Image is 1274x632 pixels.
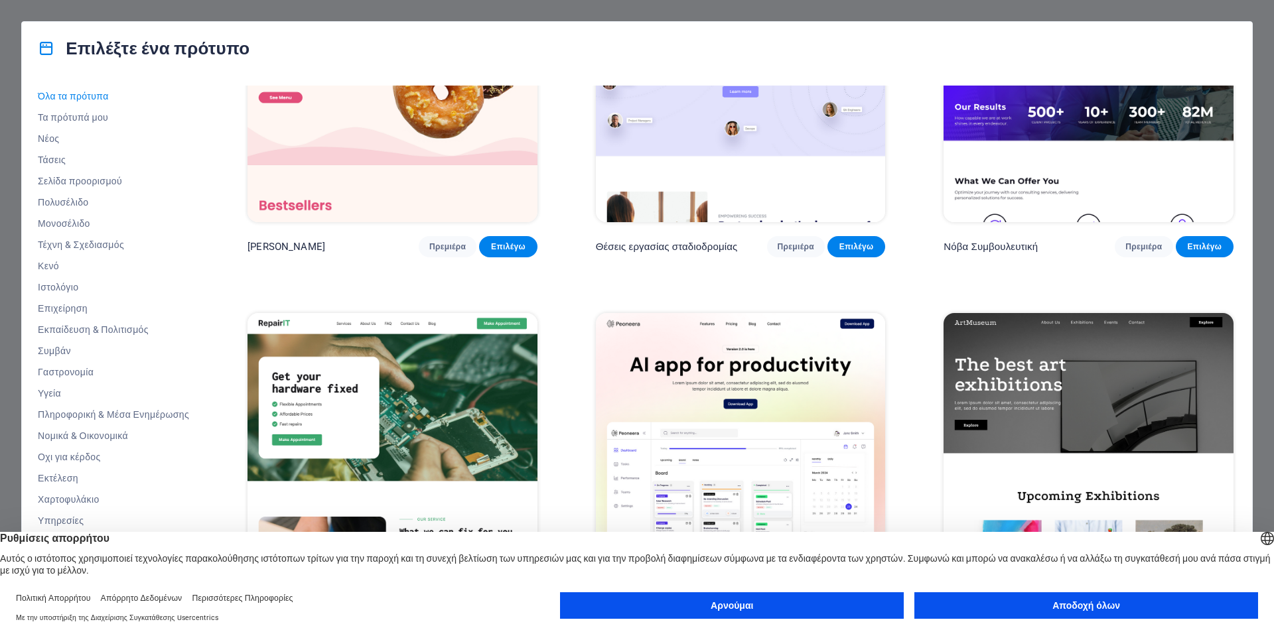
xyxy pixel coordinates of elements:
[38,112,108,123] font: Τα πρότυπά μου
[38,91,109,101] font: Όλα τα πρότυπα
[38,213,189,234] button: Μονοσέλιδο
[38,510,189,531] button: Υπηρεσίες
[839,242,874,251] font: Επιλέγω
[38,430,128,441] font: Νομικά & Οικονομικά
[827,236,885,257] button: Επιλέγω
[1115,236,1172,257] button: Πρεμιέρα
[944,241,1038,253] font: Νόβα Συμβουλευτική
[429,242,466,251] font: Πρεμιέρα
[38,133,60,144] font: Νέος
[38,425,189,446] button: Νομικά & Οικονομικά
[38,367,94,377] font: Γαστρονομία
[38,340,189,361] button: Συμβάν
[767,236,825,257] button: Πρεμιέρα
[38,218,90,229] font: Μονοσέλιδο
[38,489,189,510] button: Χαρτοφυλάκιο
[38,531,189,552] button: Κατάστημα
[778,242,814,251] font: Πρεμιέρα
[38,107,189,128] button: Τα πρότυπά μου
[248,241,325,253] font: [PERSON_NAME]
[38,128,189,149] button: Νέος
[491,242,526,251] font: Επιλέγω
[596,313,886,580] img: Παιωνία
[38,303,88,314] font: Επιχείρηση
[38,468,189,489] button: Εκτέλεση
[38,404,189,425] button: Πληροφορική & Μέσα Ενημέρωσης
[38,277,189,298] button: Ιστολόγιο
[38,383,189,404] button: Υγεία
[38,261,59,271] font: Κενό
[38,170,189,192] button: Σελίδα προορισμού
[38,324,149,335] font: Εκπαίδευση & Πολιτισμός
[419,236,476,257] button: Πρεμιέρα
[38,346,71,356] font: Συμβάν
[38,255,189,277] button: Κενό
[248,313,537,580] img: Επισκευή IT
[38,319,189,340] button: Εκπαίδευση & Πολιτισμός
[38,494,100,505] font: Χαρτοφυλάκιο
[38,452,101,462] font: Οχι για κέρδος
[38,149,189,170] button: Τάσεις
[38,239,124,250] font: Τέχνη & Σχεδιασμός
[38,515,84,526] font: Υπηρεσίες
[1187,242,1222,251] font: Επιλέγω
[944,313,1234,580] img: Μουσείο Τέχνης
[596,241,738,253] font: Θέσεις εργασίας σταδιοδρομίας
[38,473,78,483] font: Εκτέλεση
[66,38,249,58] font: Επιλέξτε ένα πρότυπο
[38,86,189,107] button: Όλα τα πρότυπα
[1125,242,1162,251] font: Πρεμιέρα
[38,155,66,165] font: Τάσεις
[38,282,78,292] font: Ιστολόγιο
[38,388,61,399] font: Υγεία
[38,176,122,186] font: Σελίδα προορισμού
[38,192,189,213] button: Πολυσέλιδο
[38,361,189,383] button: Γαστρονομία
[38,409,189,420] font: Πληροφορική & Μέσα Ενημέρωσης
[38,446,189,468] button: Οχι για κέρδος
[38,298,189,319] button: Επιχείρηση
[38,234,189,255] button: Τέχνη & Σχεδιασμός
[479,236,537,257] button: Επιλέγω
[1176,236,1234,257] button: Επιλέγω
[38,197,89,208] font: Πολυσέλιδο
